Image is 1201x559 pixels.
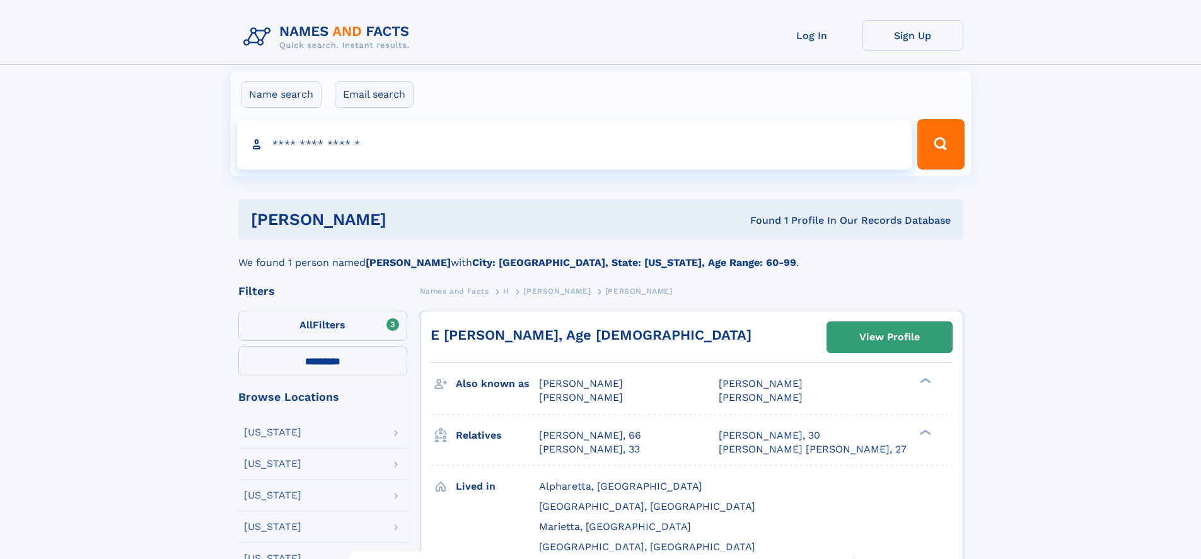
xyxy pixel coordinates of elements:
[917,377,932,385] div: ❯
[539,521,691,533] span: Marietta, [GEOGRAPHIC_DATA]
[244,490,301,500] div: [US_STATE]
[539,429,641,442] a: [PERSON_NAME], 66
[539,377,623,389] span: [PERSON_NAME]
[827,322,952,352] a: View Profile
[237,119,912,170] input: search input
[917,428,932,436] div: ❯
[456,476,539,497] h3: Lived in
[472,256,796,268] b: City: [GEOGRAPHIC_DATA], State: [US_STATE], Age Range: 60-99
[251,212,569,228] h1: [PERSON_NAME]
[719,429,820,442] a: [PERSON_NAME], 30
[299,319,313,331] span: All
[568,214,951,228] div: Found 1 Profile In Our Records Database
[335,81,414,108] label: Email search
[539,480,702,492] span: Alpharetta, [GEOGRAPHIC_DATA]
[244,459,301,469] div: [US_STATE]
[539,500,755,512] span: [GEOGRAPHIC_DATA], [GEOGRAPHIC_DATA]
[241,81,322,108] label: Name search
[859,323,920,352] div: View Profile
[456,425,539,446] h3: Relatives
[719,377,803,389] span: [PERSON_NAME]
[523,287,591,296] span: [PERSON_NAME]
[917,119,964,170] button: Search Button
[244,427,301,437] div: [US_STATE]
[238,391,407,403] div: Browse Locations
[719,442,907,456] a: [PERSON_NAME] [PERSON_NAME], 27
[238,311,407,341] label: Filters
[523,283,591,299] a: [PERSON_NAME]
[456,373,539,395] h3: Also known as
[539,391,623,403] span: [PERSON_NAME]
[762,20,862,51] a: Log In
[431,327,751,343] a: E [PERSON_NAME], Age [DEMOGRAPHIC_DATA]
[503,283,509,299] a: H
[539,541,755,553] span: [GEOGRAPHIC_DATA], [GEOGRAPHIC_DATA]
[238,285,407,297] div: Filters
[539,442,640,456] a: [PERSON_NAME], 33
[605,287,673,296] span: [PERSON_NAME]
[238,20,420,54] img: Logo Names and Facts
[366,256,451,268] b: [PERSON_NAME]
[862,20,963,51] a: Sign Up
[238,240,963,270] div: We found 1 person named with .
[244,522,301,532] div: [US_STATE]
[420,283,489,299] a: Names and Facts
[719,391,803,403] span: [PERSON_NAME]
[503,287,509,296] span: H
